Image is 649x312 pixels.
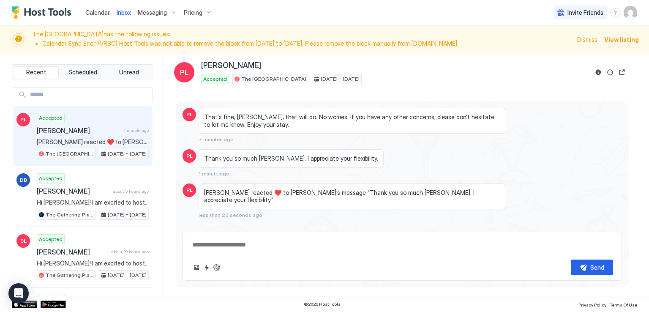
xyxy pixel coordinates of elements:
button: Scheduled [60,66,105,78]
a: Google Play Store [41,301,66,308]
span: The [GEOGRAPHIC_DATA] [241,75,306,83]
span: 1 minute ago [124,128,149,133]
span: © 2025 Host Tools [304,301,341,307]
button: Open reservation [617,67,627,77]
span: about 5 hours ago [113,189,149,194]
div: Send [590,263,604,272]
span: Messaging [138,9,167,16]
span: about 20 hours ago [111,249,149,255]
div: User profile [624,6,637,19]
span: [PERSON_NAME] [201,61,261,71]
button: Quick reply [202,263,212,273]
span: Privacy Policy [578,302,606,307]
button: Unread [106,66,151,78]
span: 7 minutes ago [199,136,234,142]
span: [PERSON_NAME] [37,126,120,135]
span: Scheduled [68,68,97,76]
div: Open Intercom Messenger [8,283,29,304]
a: App Store [12,301,37,308]
span: [PERSON_NAME] [37,248,108,256]
span: The [GEOGRAPHIC_DATA] [46,150,93,158]
span: [DATE] - [DATE] [108,211,147,219]
span: PL [180,67,188,77]
span: Terms Of Use [610,302,637,307]
span: Accepted [203,75,227,83]
div: Dismiss [577,35,597,44]
div: tab-group [12,64,153,80]
button: Upload image [191,263,202,273]
a: Calendar [85,8,110,17]
span: PL [186,152,193,160]
span: 1 minute ago [199,170,229,177]
span: less than 20 seconds ago [199,212,262,218]
input: Input Field [27,88,152,102]
span: PL [186,111,193,118]
span: [PERSON_NAME] reacted ❤️ to [PERSON_NAME]’s message "Thank you so much [PERSON_NAME]. I appreciat... [37,138,149,146]
li: Calendar Sync Error: (VRBO) Host Tools was not able to remove the block from [DATE] to [DATE]. Pl... [42,40,572,47]
span: Accepted [39,175,63,182]
button: Scheduled Messages [543,225,622,236]
button: Reservation information [593,67,603,77]
span: Thank you so much [PERSON_NAME]. I appreciate your flexibility. [204,155,378,162]
span: PL [186,186,193,194]
span: Invite Friends [567,9,603,16]
span: DB [20,176,27,184]
span: PL [20,116,27,123]
span: Accepted [39,114,63,122]
a: Host Tools Logo [12,6,75,19]
span: [PERSON_NAME] [37,187,109,195]
div: View listing [604,35,639,44]
span: Recent [26,68,46,76]
div: menu [610,8,620,18]
button: ChatGPT Auto Reply [212,263,222,273]
button: Sync reservation [605,67,615,77]
a: Terms Of Use [610,300,637,309]
span: The Gathering Place [46,271,93,279]
span: [DATE] - [DATE] [321,75,360,83]
button: Recent [14,66,59,78]
span: Pricing [184,9,202,16]
span: Hi [PERSON_NAME]! I am excited to host you at The Gathering Place! LOCATION: [STREET_ADDRESS] KEY... [37,199,149,206]
span: The Gathering Place [46,211,93,219]
span: Hi [PERSON_NAME]! I am excited to host you at The Gathering Place! LOCATION: [STREET_ADDRESS] KEY... [37,260,149,267]
button: Send [571,260,613,275]
span: Unread [119,68,139,76]
span: [PERSON_NAME] reacted ❤️ to [PERSON_NAME]’s message "Thank you so much [PERSON_NAME]. I appreciat... [204,189,501,204]
a: Privacy Policy [578,300,606,309]
span: Accepted [39,235,63,243]
span: That's fine, [PERSON_NAME], that will do. No worries. If you have any other concerns, please don'... [204,113,501,128]
span: [DATE] - [DATE] [108,150,147,158]
span: Calendar [85,9,110,16]
span: Inbox [117,9,131,16]
span: SL [20,237,27,245]
span: [DATE] - [DATE] [108,271,147,279]
span: The [GEOGRAPHIC_DATA] has the following issues: [32,30,572,49]
a: Inbox [117,8,131,17]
